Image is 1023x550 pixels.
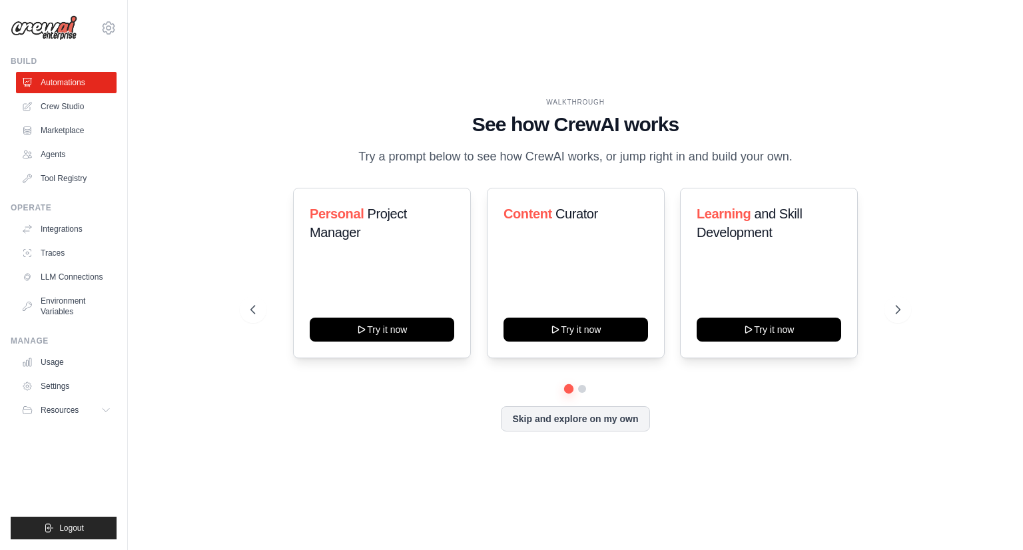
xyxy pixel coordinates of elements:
button: Resources [16,400,117,421]
a: Traces [16,242,117,264]
a: Tool Registry [16,168,117,189]
a: Usage [16,352,117,373]
a: Automations [16,72,117,93]
div: Build [11,56,117,67]
span: Resources [41,405,79,415]
button: Try it now [310,318,454,342]
a: Environment Variables [16,290,117,322]
a: Agents [16,144,117,165]
button: Try it now [504,318,648,342]
span: Project Manager [310,206,407,240]
a: Marketplace [16,120,117,141]
span: Content [504,206,552,221]
p: Try a prompt below to see how CrewAI works, or jump right in and build your own. [352,147,799,166]
span: Personal [310,206,364,221]
div: Manage [11,336,117,346]
span: Logout [59,523,84,533]
div: Operate [11,202,117,213]
h1: See how CrewAI works [250,113,900,137]
a: LLM Connections [16,266,117,288]
button: Try it now [697,318,841,342]
button: Skip and explore on my own [501,406,649,431]
button: Logout [11,517,117,539]
a: Integrations [16,218,117,240]
div: WALKTHROUGH [250,97,900,107]
img: Logo [11,15,77,41]
span: Curator [555,206,598,221]
a: Crew Studio [16,96,117,117]
span: Learning [697,206,751,221]
a: Settings [16,376,117,397]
